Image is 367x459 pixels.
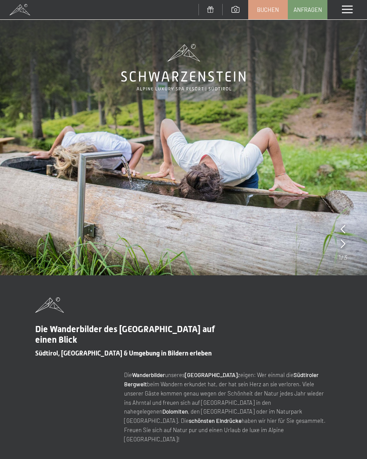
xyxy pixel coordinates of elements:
[341,252,344,262] span: /
[288,0,327,19] a: Anfragen
[124,371,319,388] strong: Südtiroler Bergwelt
[35,324,215,345] span: Die Wanderbilder des [GEOGRAPHIC_DATA] auf einen Blick
[344,252,347,262] span: 3
[294,6,322,14] span: Anfragen
[185,371,238,378] strong: [GEOGRAPHIC_DATA]
[189,417,242,424] strong: schönsten Eindrücke
[124,370,332,444] p: Die unseres zeigen: Wer einmal die beim Wandern erkundet hat, der hat sein Herz an sie verloren. ...
[338,252,341,262] span: 1
[257,6,279,14] span: Buchen
[249,0,287,19] a: Buchen
[132,371,165,378] strong: Wanderbilder
[35,349,212,357] span: Südtirol, [GEOGRAPHIC_DATA] & Umgebung in Bildern erleben
[162,408,188,415] strong: Dolomiten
